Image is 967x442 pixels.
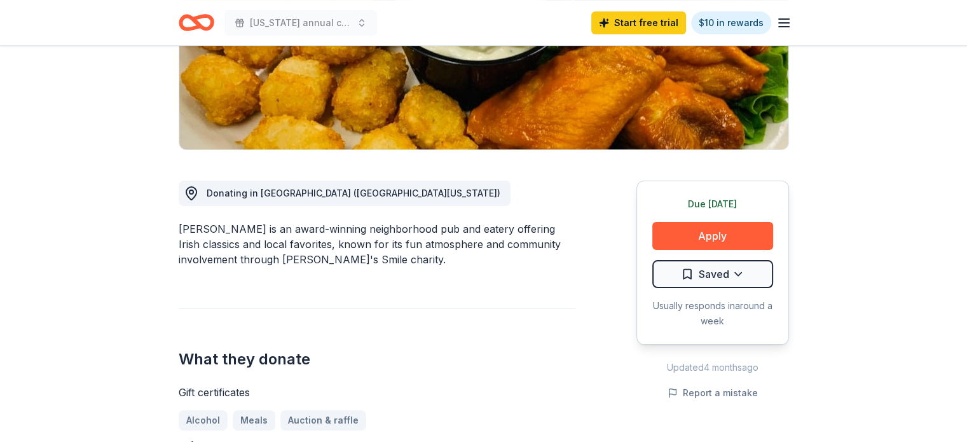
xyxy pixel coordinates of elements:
[207,188,500,198] span: Donating in [GEOGRAPHIC_DATA] ([GEOGRAPHIC_DATA][US_STATE])
[668,385,758,401] button: Report a mistake
[691,11,771,34] a: $10 in rewards
[652,197,773,212] div: Due [DATE]
[233,410,275,431] a: Meals
[179,221,575,267] div: [PERSON_NAME] is an award-winning neighborhood pub and eatery offering Irish classics and local f...
[179,8,214,38] a: Home
[591,11,686,34] a: Start free trial
[224,10,377,36] button: [US_STATE] annual conference
[652,260,773,288] button: Saved
[280,410,366,431] a: Auction & raffle
[250,15,352,31] span: [US_STATE] annual conference
[179,385,575,400] div: Gift certificates
[699,266,729,282] span: Saved
[636,360,789,375] div: Updated 4 months ago
[652,298,773,329] div: Usually responds in around a week
[179,349,575,369] h2: What they donate
[652,222,773,250] button: Apply
[179,410,228,431] a: Alcohol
